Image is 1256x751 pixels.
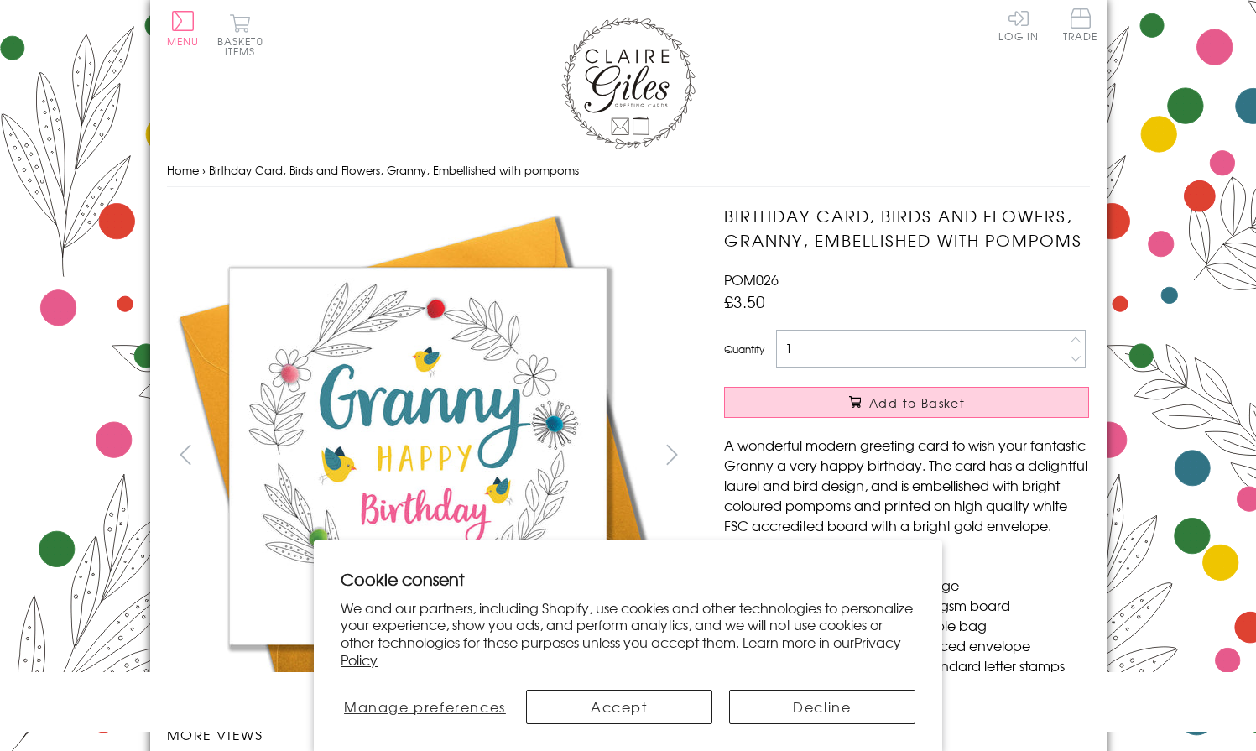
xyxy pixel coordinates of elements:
span: 0 items [225,34,263,59]
img: Birthday Card, Birds and Flowers, Granny, Embellished with pompoms [166,204,670,707]
label: Quantity [724,342,764,357]
span: › [202,162,206,178]
span: Menu [167,34,200,49]
h3: More views [167,724,691,744]
a: Log In [998,8,1039,41]
button: next [653,435,691,473]
button: Manage preferences [341,690,508,724]
p: A wonderful modern greeting card to wish your fantastic Granny a very happy birthday. The card ha... [724,435,1089,535]
nav: breadcrumbs [167,154,1090,188]
button: Accept [526,690,712,724]
p: We and our partners, including Shopify, use cookies and other technologies to personalize your ex... [341,599,915,669]
span: Manage preferences [344,696,506,717]
a: Trade [1063,8,1098,44]
button: Add to Basket [724,387,1089,418]
button: Menu [167,11,200,46]
span: Add to Basket [869,394,965,411]
a: Privacy Policy [341,632,901,670]
img: Birthday Card, Birds and Flowers, Granny, Embellished with pompoms [691,204,1194,707]
h1: Birthday Card, Birds and Flowers, Granny, Embellished with pompoms [724,204,1089,253]
span: Trade [1063,8,1098,41]
span: POM026 [724,269,779,289]
img: Claire Giles Greetings Cards [561,17,696,149]
h2: Cookie consent [341,567,915,591]
span: Birthday Card, Birds and Flowers, Granny, Embellished with pompoms [209,162,579,178]
button: Decline [729,690,915,724]
button: prev [167,435,205,473]
a: Home [167,162,199,178]
span: £3.50 [724,289,765,313]
button: Basket0 items [217,13,263,56]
